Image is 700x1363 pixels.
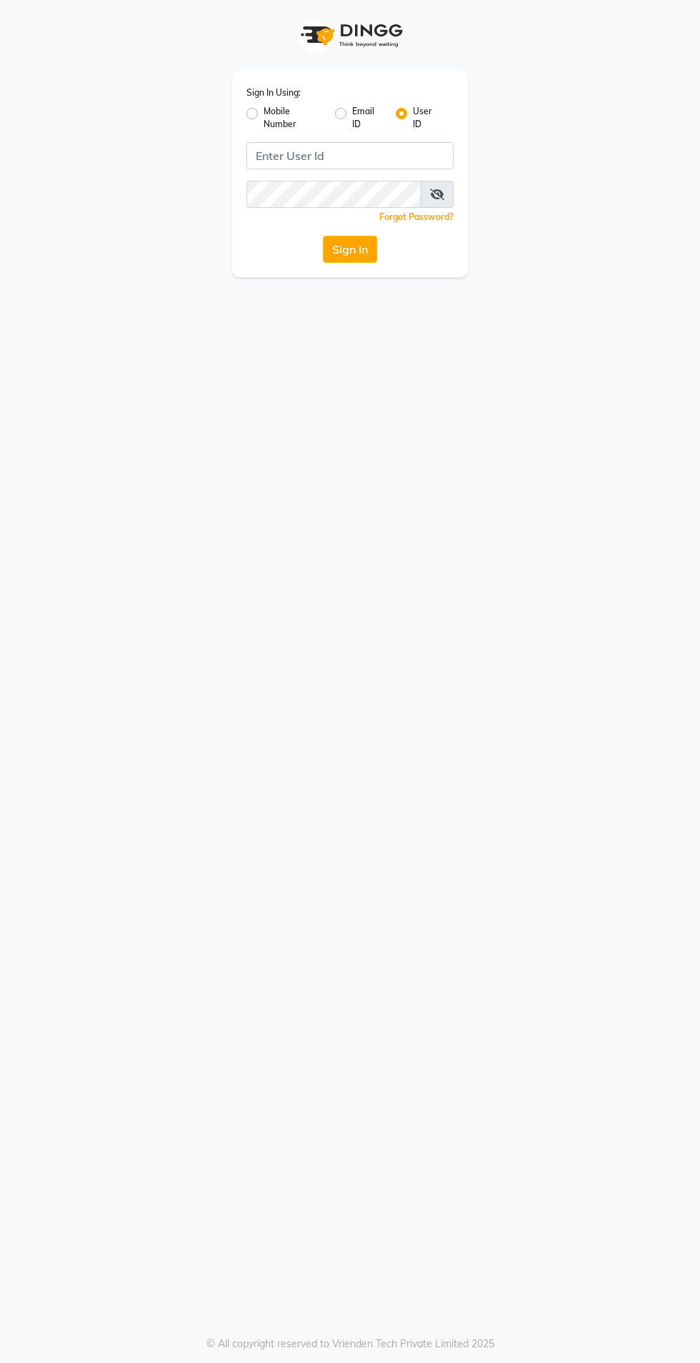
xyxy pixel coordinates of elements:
input: Username [246,181,421,208]
a: Forgot Password? [379,211,454,222]
label: User ID [413,105,442,131]
label: Sign In Using: [246,86,301,99]
label: Email ID [352,105,384,131]
button: Sign In [323,236,377,263]
input: Username [246,142,454,169]
img: logo1.svg [293,14,407,56]
label: Mobile Number [264,105,324,131]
